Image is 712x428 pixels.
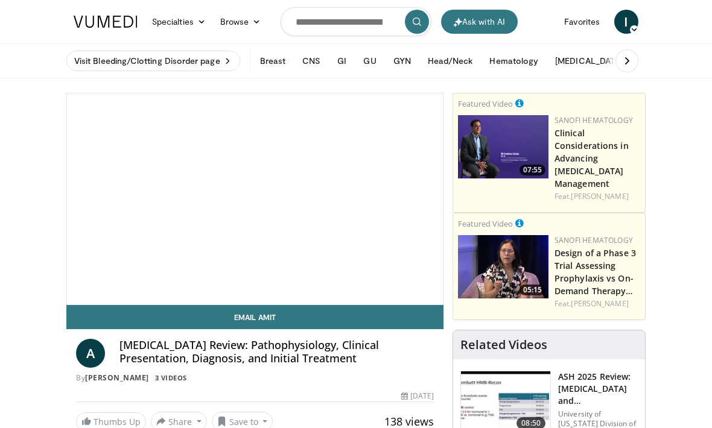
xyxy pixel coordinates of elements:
[520,285,545,295] span: 05:15
[571,298,628,309] a: [PERSON_NAME]
[571,191,628,201] a: [PERSON_NAME]
[76,339,105,368] a: A
[145,10,213,34] a: Specialties
[614,10,638,34] a: I
[356,49,383,73] button: GU
[555,127,629,189] a: Clinical Considerations in Advancing [MEDICAL_DATA] Management
[421,49,480,73] button: Head/Neck
[555,235,633,245] a: Sanofi Hematology
[558,371,638,407] h3: ASH 2025 Review: [MEDICAL_DATA] and [MEDICAL_DATA] in Wom…
[67,93,443,304] video-js: Video Player
[460,338,547,352] h4: Related Videos
[458,115,548,178] a: 07:55
[119,339,434,365] h4: [MEDICAL_DATA] Review: Pathophysiology, Clinical Presentation, Diagnosis, and Initial Treatment
[74,16,138,28] img: VuMedi Logo
[76,373,434,383] div: By
[555,115,633,125] a: Sanofi Hematology
[555,191,640,202] div: Feat.
[281,7,431,36] input: Search topics, interventions
[458,235,548,298] img: ff287320-3a05-4cdf-af53-3ebb8f8d2f14.png.150x105_q85_crop-smart_upscale.png
[386,49,418,73] button: GYN
[557,10,607,34] a: Favorites
[482,49,545,73] button: Hematology
[441,10,518,34] button: Ask with AI
[330,49,354,73] button: GI
[548,49,629,73] button: [MEDICAL_DATA]
[555,298,640,309] div: Feat.
[401,391,434,401] div: [DATE]
[66,51,240,71] a: Visit Bleeding/Clotting Disorder page
[555,247,636,297] a: Design of a Phase 3 Trial Assessing Prophylaxis vs On-Demand Therapy…
[66,305,443,329] a: Email Amit
[213,10,269,34] a: Browse
[458,98,513,109] small: Featured Video
[458,235,548,298] a: 05:15
[151,373,191,383] a: 3 Videos
[520,165,545,175] span: 07:55
[85,373,149,383] a: [PERSON_NAME]
[458,218,513,229] small: Featured Video
[458,115,548,178] img: dfe713c0-8843-4acc-9520-2de684a0d96d.png.150x105_q85_crop-smart_upscale.png
[295,49,328,73] button: CNS
[253,49,293,73] button: Breast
